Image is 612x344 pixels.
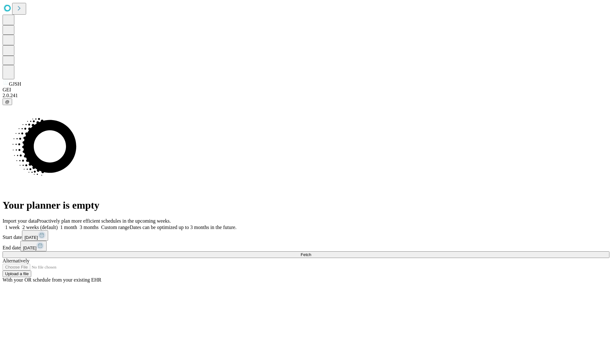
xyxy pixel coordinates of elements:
span: 1 week [5,225,20,230]
button: [DATE] [22,230,48,241]
button: Upload a file [3,270,31,277]
div: End date [3,241,609,251]
button: [DATE] [20,241,47,251]
button: @ [3,98,12,105]
span: GJSH [9,81,21,87]
span: @ [5,99,10,104]
span: With your OR schedule from your existing EHR [3,277,101,283]
span: [DATE] [23,246,36,250]
span: 3 months [80,225,98,230]
button: Fetch [3,251,609,258]
span: 1 month [60,225,77,230]
span: Import your data [3,218,37,224]
span: Alternatively [3,258,29,263]
h1: Your planner is empty [3,199,609,211]
span: Dates can be optimized up to 3 months in the future. [130,225,237,230]
div: Start date [3,230,609,241]
span: Proactively plan more efficient schedules in the upcoming weeks. [37,218,171,224]
span: 2 weeks (default) [22,225,58,230]
div: 2.0.241 [3,93,609,98]
div: GEI [3,87,609,93]
span: Fetch [301,252,311,257]
span: Custom range [101,225,129,230]
span: [DATE] [25,235,38,240]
